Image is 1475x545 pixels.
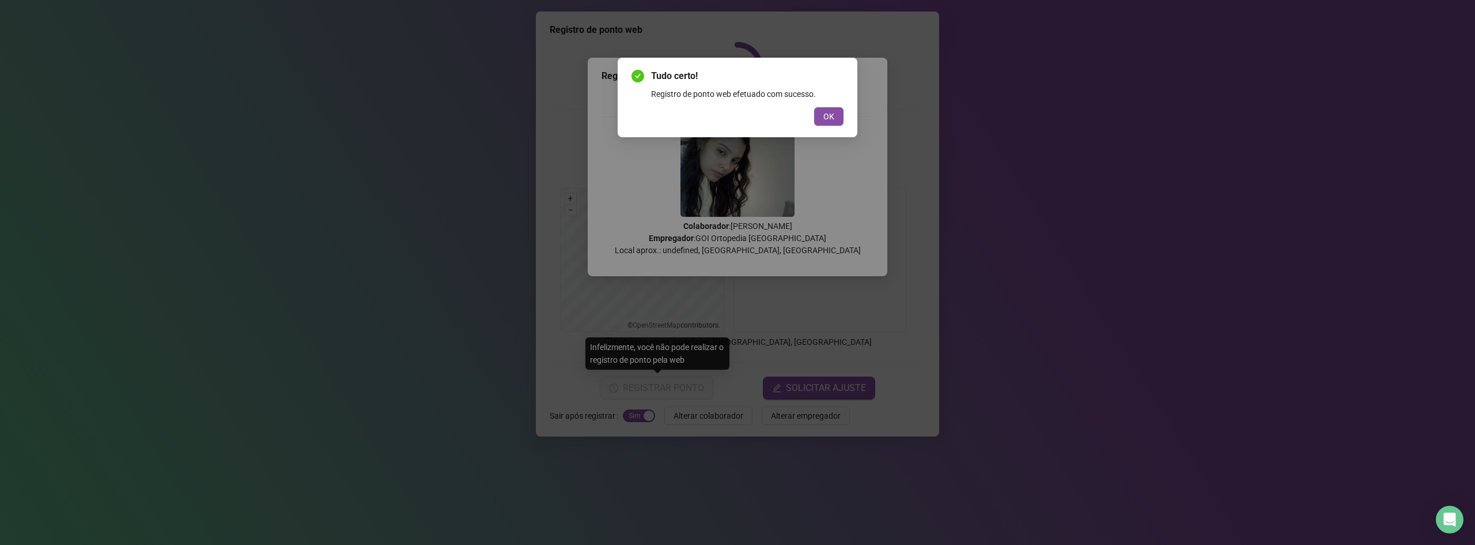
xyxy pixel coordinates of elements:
[651,88,844,100] div: Registro de ponto web efetuado com sucesso.
[651,69,844,83] span: Tudo certo!
[823,110,834,123] span: OK
[814,107,844,126] button: OK
[631,70,644,82] span: check-circle
[1436,506,1463,533] div: Open Intercom Messenger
